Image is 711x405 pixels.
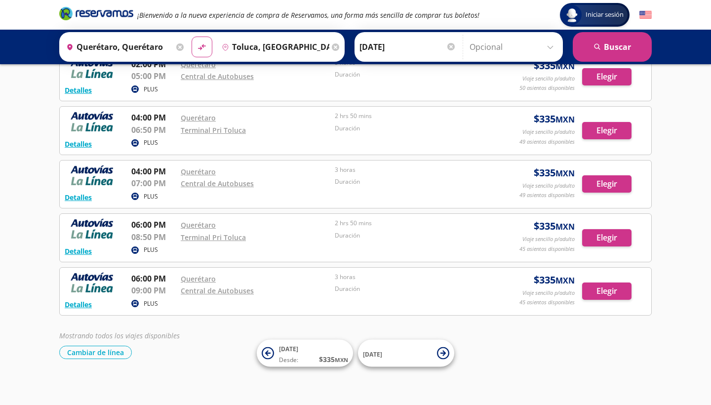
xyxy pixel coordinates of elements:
[181,125,246,135] a: Terminal Pri Toluca
[363,350,382,358] span: [DATE]
[181,113,216,122] a: Querétaro
[582,10,628,20] span: Iniciar sesión
[65,165,119,185] img: RESERVAMOS
[65,139,92,149] button: Detalles
[534,112,575,126] span: $ 335
[65,273,119,292] img: RESERVAMOS
[131,177,176,189] p: 07:00 PM
[65,299,92,310] button: Detalles
[131,231,176,243] p: 08:50 PM
[59,331,180,340] em: Mostrando todos los viajes disponibles
[522,289,575,297] p: Viaje sencillo p/adulto
[555,61,575,72] small: MXN
[335,177,484,186] p: Duración
[65,246,92,256] button: Detalles
[519,191,575,200] p: 49 asientos disponibles
[59,6,133,21] i: Brand Logo
[257,340,353,367] button: [DATE]Desde:$335MXN
[555,221,575,232] small: MXN
[573,32,652,62] button: Buscar
[59,6,133,24] a: Brand Logo
[181,60,216,69] a: Querétaro
[519,84,575,92] p: 50 asientos disponibles
[65,58,119,78] img: RESERVAMOS
[582,229,632,246] button: Elegir
[335,273,484,282] p: 3 horas
[144,192,158,201] p: PLUS
[359,35,456,59] input: Elegir Fecha
[279,356,298,364] span: Desde:
[335,356,348,364] small: MXN
[144,85,158,94] p: PLUS
[534,219,575,234] span: $ 335
[65,112,119,131] img: RESERVAMOS
[181,220,216,230] a: Querétaro
[335,124,484,133] p: Duración
[335,284,484,293] p: Duración
[639,9,652,21] button: English
[555,114,575,125] small: MXN
[279,345,298,353] span: [DATE]
[65,219,119,239] img: RESERVAMOS
[335,112,484,121] p: 2 hrs 50 mins
[519,138,575,146] p: 49 asientos disponibles
[582,68,632,85] button: Elegir
[144,138,158,147] p: PLUS
[358,340,454,367] button: [DATE]
[335,165,484,174] p: 3 horas
[65,85,92,95] button: Detalles
[131,284,176,296] p: 09:00 PM
[181,72,254,81] a: Central de Autobuses
[335,70,484,79] p: Duración
[522,182,575,190] p: Viaje sencillo p/adulto
[181,274,216,283] a: Querétaro
[534,165,575,180] span: $ 335
[144,299,158,308] p: PLUS
[131,70,176,82] p: 05:00 PM
[131,112,176,123] p: 04:00 PM
[335,231,484,240] p: Duración
[181,233,246,242] a: Terminal Pri Toluca
[181,179,254,188] a: Central de Autobuses
[319,354,348,364] span: $ 335
[137,10,479,20] em: ¡Bienvenido a la nueva experiencia de compra de Reservamos, una forma más sencilla de comprar tus...
[522,75,575,83] p: Viaje sencillo p/adulto
[131,124,176,136] p: 06:50 PM
[181,167,216,176] a: Querétaro
[582,283,632,300] button: Elegir
[131,273,176,284] p: 06:00 PM
[335,219,484,228] p: 2 hrs 50 mins
[534,58,575,73] span: $ 335
[534,273,575,287] span: $ 335
[181,286,254,295] a: Central de Autobuses
[582,122,632,139] button: Elegir
[65,192,92,202] button: Detalles
[144,245,158,254] p: PLUS
[59,346,132,359] button: Cambiar de línea
[555,168,575,179] small: MXN
[555,275,575,286] small: MXN
[582,175,632,193] button: Elegir
[218,35,329,59] input: Buscar Destino
[131,219,176,231] p: 06:00 PM
[62,35,174,59] input: Buscar Origen
[470,35,558,59] input: Opcional
[522,128,575,136] p: Viaje sencillo p/adulto
[519,245,575,253] p: 45 asientos disponibles
[522,235,575,243] p: Viaje sencillo p/adulto
[131,165,176,177] p: 04:00 PM
[519,298,575,307] p: 45 asientos disponibles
